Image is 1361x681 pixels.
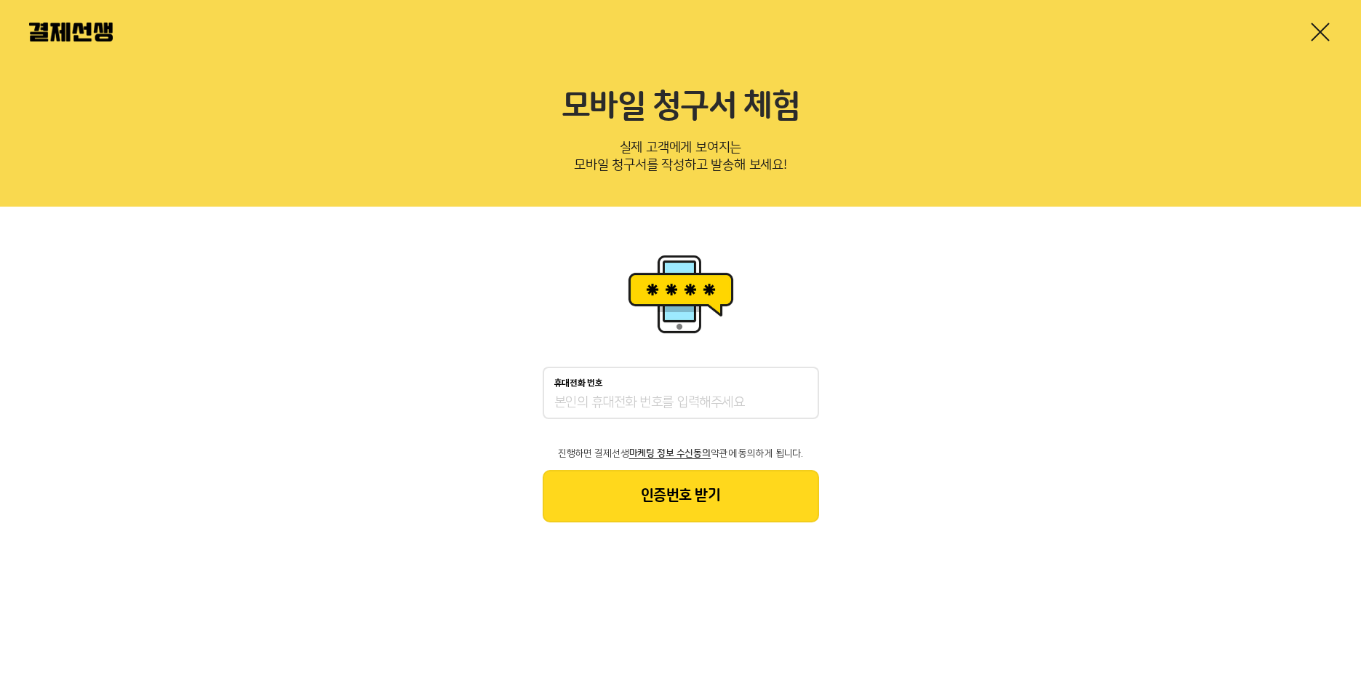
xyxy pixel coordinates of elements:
[554,378,603,389] p: 휴대전화 번호
[554,394,807,412] input: 휴대전화 번호
[543,448,819,458] p: 진행하면 결제선생 약관에 동의하게 됩니다.
[29,87,1332,127] h2: 모바일 청구서 체험
[29,135,1332,183] p: 실제 고객에게 보여지는 모바일 청구서를 작성하고 발송해 보세요!
[629,448,711,458] span: 마케팅 정보 수신동의
[623,250,739,338] img: 휴대폰인증 이미지
[543,470,819,522] button: 인증번호 받기
[29,23,113,41] img: 결제선생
